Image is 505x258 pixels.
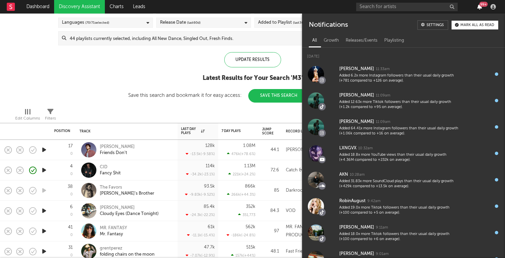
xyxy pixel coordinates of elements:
div: 114k [206,164,215,168]
div: Notifications [309,20,348,30]
div: 44.1 [262,146,279,154]
div: MR. FANTASY [100,225,127,231]
div: [PERSON_NAME] [339,118,374,126]
div: 515k [246,245,255,250]
div: [PERSON_NAME] [339,250,374,258]
a: [PERSON_NAME]9:11amAdded 18.0x more Tiktok followers than their usual daily growth (+100 compared... [302,219,505,246]
div: 0 [70,193,73,196]
a: MR. FANTASYMr. Fantasy [100,225,127,237]
div: 351,773 [238,213,255,217]
div: 0 [70,172,73,176]
input: Search for artists [356,3,458,11]
div: Fancy $hit [100,170,121,176]
div: 85.4k [204,205,215,209]
div: 11:09am [376,120,390,125]
div: 352k [246,205,255,209]
div: 97 [262,227,279,235]
div: Releases/Events [342,35,381,46]
div: Added 6.2x more Instagram followers than their usual daily growth (+781 compared to +126 on avera... [339,73,458,84]
div: 99 + [479,2,488,7]
div: Growth [320,35,342,46]
a: [PERSON_NAME]Cloudy Eyes (Dance Tonight) [100,205,159,217]
div: [PERSON_NAME] [339,65,374,73]
div: [PERSON_NAME] [100,144,135,150]
div: 85 [262,187,279,195]
div: Update Results [224,52,281,67]
div: -11.1k ( -15.4 % ) [187,233,215,237]
div: 47.7k [204,245,215,250]
div: 93.5k [204,184,215,189]
span: (last 30 d) [293,19,306,27]
a: AKN10:28amAdded 31.83x more SoundCloud plays than their usual daily growth (+429k compared to +13... [302,167,505,193]
div: Added 18.0x more Tiktok followers than their usual daily growth (+100 compared to +6 on average). [339,232,458,242]
div: Filters [45,114,56,123]
div: 4 [70,164,73,169]
div: 61k [208,225,215,229]
div: Jump Score [262,127,274,135]
div: 48.1 [262,248,279,256]
div: 31 [68,245,73,250]
div: 221k ( +24.2 % ) [228,172,255,176]
div: 9:01am [376,252,389,257]
div: 6 [70,205,73,209]
div: -34.2k ( -23.1 % ) [186,172,215,176]
span: (last 60 d) [187,19,201,27]
div: 128k [205,144,215,148]
div: Languages [62,19,109,27]
input: 44 playlists currently selected, including All New Dance, Singled Out, Fresh Finds. [66,31,447,45]
div: 0 [70,152,73,156]
div: 11:09am [376,93,390,98]
div: Friends Don't [100,150,135,156]
div: -186k ( -24.8 % ) [227,233,255,237]
div: Added 31.83x more SoundCloud plays than their usual daily growth (+429k compared to +13.5k on ave... [339,179,458,189]
div: -7.07k ( -12.9 % ) [186,253,215,258]
div: 1.08M [243,144,255,148]
a: [PERSON_NAME]11:09amAdded 64.41x more Instagram followers than their usual daily growth (+1.06k c... [302,114,505,140]
button: Mark all as read [452,21,498,29]
div: 476k ( +78.6 % ) [227,152,255,156]
div: MR. FANTASY PRODUCTIONS [286,223,330,239]
div: -9.83k ( -9.52 % ) [185,192,215,197]
div: LXNGVX [339,144,357,152]
div: 0 [70,213,73,217]
div: 17 [68,144,73,148]
div: 1.13M [244,164,255,168]
div: RobinAugust [339,197,366,205]
div: Mr. Fantasy [100,231,127,237]
div: Filters [45,106,56,126]
div: 266k ( +44.3 % ) [227,192,255,197]
div: 157k ( +44 % ) [231,253,255,258]
div: Added to Playlist [258,19,306,27]
div: 10:32am [358,146,373,151]
div: Record Label [286,129,326,133]
span: ( 70 / 71 selected) [85,19,109,27]
div: grentperez [100,245,155,252]
div: [PERSON_NAME]'s Brother [100,191,154,197]
div: [PERSON_NAME] [339,223,374,232]
div: Playlisting [381,35,408,46]
div: Position [54,129,70,133]
div: [PERSON_NAME] [100,205,159,211]
div: 38 [68,185,73,189]
a: RobinAugust9:42amAdded 19.0x more Tiktok followers than their usual daily growth (+100 compared t... [302,193,505,219]
div: Save this search and bookmark it for easy access: [128,93,377,98]
button: Save This Search [248,89,309,103]
div: 7 Day Plays [222,129,245,133]
div: folding chairs on the moon [100,252,155,258]
div: AKN [339,171,348,179]
a: [PERSON_NAME]11:33amAdded 6.2x more Instagram followers than their usual daily growth (+781 compa... [302,61,505,87]
div: [PERSON_NAME] [339,91,374,100]
div: 562k [246,225,255,229]
div: 0 [70,254,73,257]
div: -24.3k ( -22.2 % ) [186,213,215,217]
a: CIDFancy $hit [100,164,121,176]
a: LXNGVX10:32amAdded 18.8x more YouTube views than their usual daily growth (+4.36M compared to +23... [302,140,505,167]
div: -13.5k ( -9.58 % ) [186,152,215,156]
div: Settings [427,23,444,27]
button: 99+ [477,4,482,9]
div: 41 [68,225,73,230]
div: Latest Results for Your Search ' M3 ' [128,74,377,82]
div: Track [79,129,171,133]
div: 72.6 [262,166,279,174]
div: 0 [70,233,73,237]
